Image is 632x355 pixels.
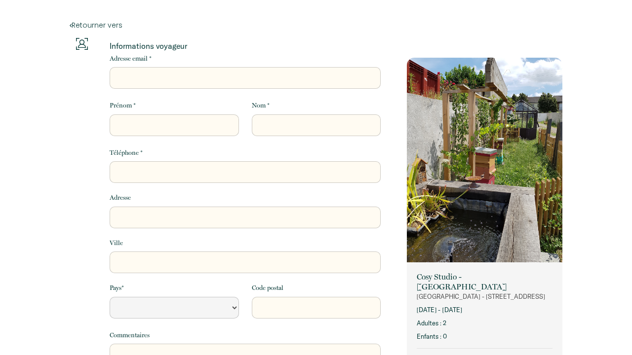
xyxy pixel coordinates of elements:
[252,101,270,110] label: Nom *
[110,330,150,340] label: Commentaires
[417,305,553,315] p: [DATE] - [DATE]
[110,54,152,64] label: Adresse email *
[417,319,553,328] p: Adultes : 2
[417,272,553,292] p: Cosy Studio - [GEOGRAPHIC_DATA]
[110,101,136,110] label: Prénom *
[252,283,283,293] label: Code postal
[70,20,562,31] a: Retourner vers
[110,193,131,203] label: Adresse
[76,38,88,50] img: guests-info
[110,148,143,158] label: Téléphone *
[110,238,123,248] label: Ville
[417,332,553,341] p: Enfants : 0
[110,297,238,319] select: Default select example
[417,292,553,301] p: [GEOGRAPHIC_DATA] - [STREET_ADDRESS]
[110,41,381,51] p: Informations voyageur
[110,283,124,293] label: Pays
[407,58,562,265] img: rental-image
